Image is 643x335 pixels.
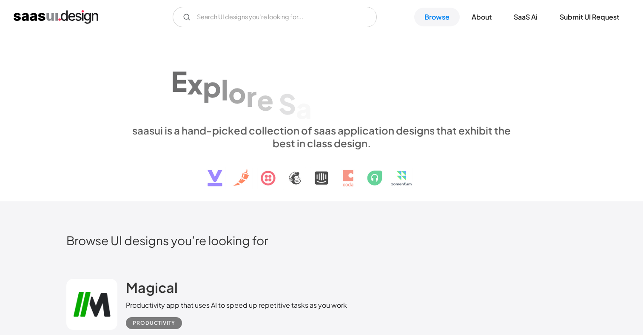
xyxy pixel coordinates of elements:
[461,8,502,26] a: About
[279,87,296,120] div: S
[66,233,577,248] h2: Browse UI designs you’re looking for
[203,70,221,103] div: p
[414,8,460,26] a: Browse
[133,318,175,328] div: Productivity
[126,50,517,116] h1: Explore SaaS UI design patterns & interactions.
[173,7,377,27] input: Search UI designs you're looking for...
[296,91,312,124] div: a
[257,83,273,116] div: e
[126,300,347,310] div: Productivity app that uses AI to speed up repetitive tasks as you work
[14,10,98,24] a: home
[549,8,629,26] a: Submit UI Request
[171,64,187,97] div: E
[126,279,178,296] h2: Magical
[504,8,548,26] a: SaaS Ai
[228,76,246,109] div: o
[126,279,178,300] a: Magical
[246,80,257,112] div: r
[187,67,203,100] div: x
[173,7,377,27] form: Email Form
[221,73,228,106] div: l
[193,149,450,194] img: text, icon, saas logo
[126,124,517,149] div: saasui is a hand-picked collection of saas application designs that exhibit the best in class des...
